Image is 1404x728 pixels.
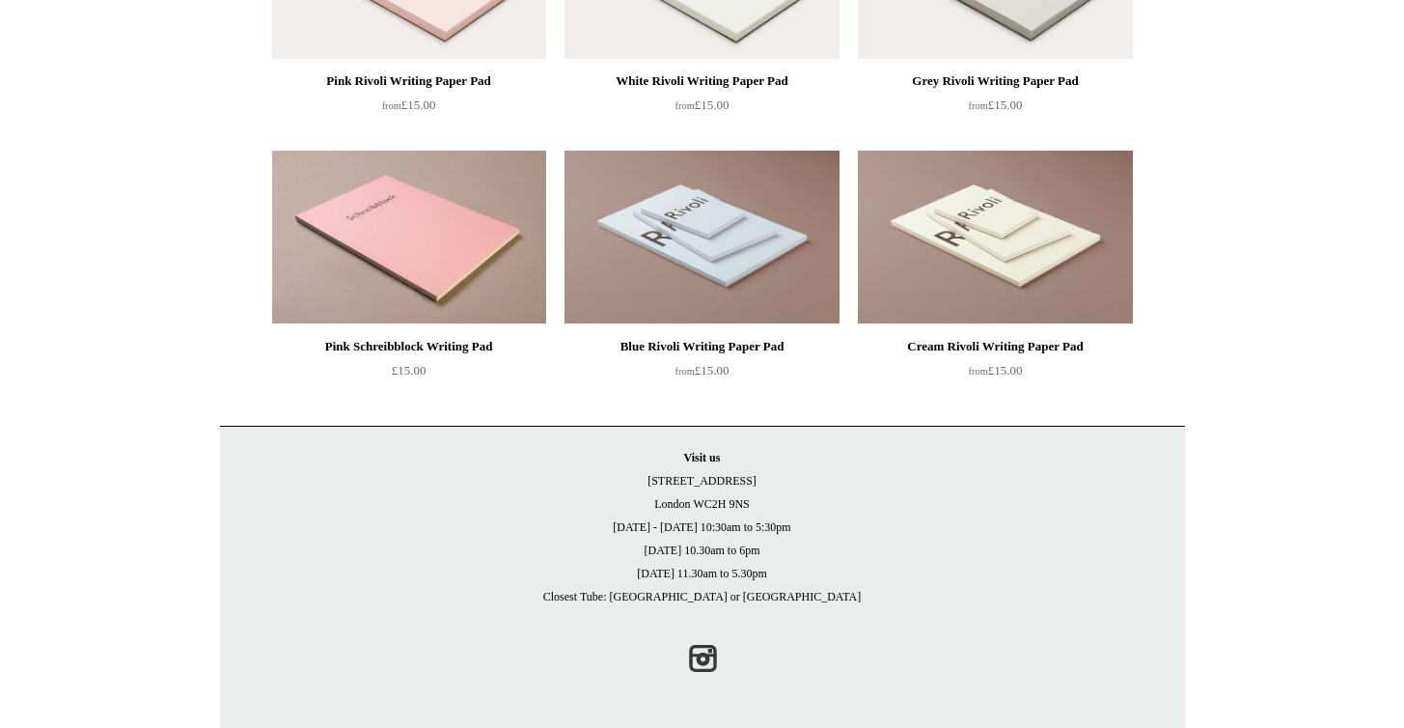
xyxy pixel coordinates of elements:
[675,363,730,378] span: £15.00
[382,98,436,112] span: £15.00
[858,151,1132,324] img: Cream Rivoli Writing Paper Pad
[684,451,721,464] strong: Visit us
[382,100,401,111] span: from
[272,151,546,324] a: Pink Schreibblock Writing Pad Pink Schreibblock Writing Pad
[863,335,1127,358] div: Cream Rivoli Writing Paper Pad
[564,70,839,149] a: White Rivoli Writing Paper Pad from£15.00
[239,446,1166,608] p: [STREET_ADDRESS] London WC2H 9NS [DATE] - [DATE] 10:30am to 5:30pm [DATE] 10.30am to 6pm [DATE] 1...
[863,70,1127,93] div: Grey Rivoli Writing Paper Pad
[675,98,730,112] span: £15.00
[569,335,834,358] div: Blue Rivoli Writing Paper Pad
[272,70,546,149] a: Pink Rivoli Writing Paper Pad from£15.00
[969,100,988,111] span: from
[858,151,1132,324] a: Cream Rivoli Writing Paper Pad Cream Rivoli Writing Paper Pad
[675,366,695,377] span: from
[681,637,724,680] a: Instagram
[272,151,546,324] img: Pink Schreibblock Writing Pad
[277,335,541,358] div: Pink Schreibblock Writing Pad
[392,363,427,378] span: £15.00
[969,366,988,377] span: from
[969,363,1023,378] span: £15.00
[564,335,839,414] a: Blue Rivoli Writing Paper Pad from£15.00
[272,335,546,414] a: Pink Schreibblock Writing Pad £15.00
[569,70,834,93] div: White Rivoli Writing Paper Pad
[277,70,541,93] div: Pink Rivoli Writing Paper Pad
[564,151,839,324] img: Blue Rivoli Writing Paper Pad
[858,335,1132,414] a: Cream Rivoli Writing Paper Pad from£15.00
[564,151,839,324] a: Blue Rivoli Writing Paper Pad Blue Rivoli Writing Paper Pad
[675,100,695,111] span: from
[969,98,1023,112] span: £15.00
[858,70,1132,149] a: Grey Rivoli Writing Paper Pad from£15.00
